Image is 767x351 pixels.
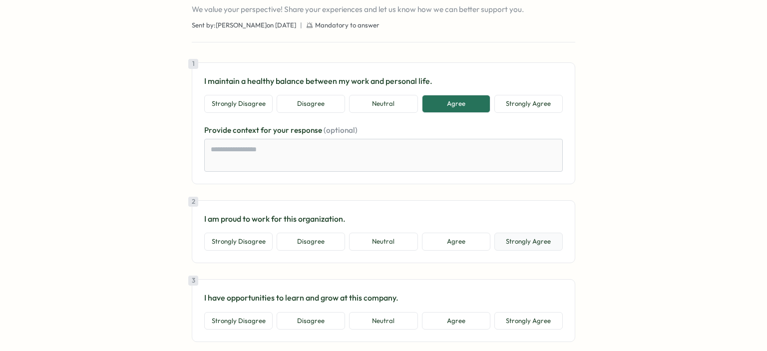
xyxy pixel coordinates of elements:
button: Neutral [349,312,417,330]
span: Sent by: [PERSON_NAME] on [DATE] [192,21,296,30]
span: Provide [204,125,233,135]
button: Strongly Disagree [204,95,273,113]
span: context [233,125,261,135]
button: Agree [422,95,490,113]
button: Strongly Disagree [204,312,273,330]
button: Agree [422,312,490,330]
button: Strongly Agree [494,312,563,330]
p: I maintain a healthy balance between my work and personal life. [204,75,563,87]
div: 3 [188,276,198,286]
button: Strongly Agree [494,95,563,113]
p: I have opportunities to learn and grow at this company. [204,292,563,304]
button: Disagree [277,95,345,113]
div: 1 [188,59,198,69]
span: for [261,125,273,135]
div: 2 [188,197,198,207]
button: Strongly Disagree [204,233,273,251]
p: I am proud to work for this organization. [204,213,563,225]
span: (optional) [324,125,358,135]
span: your [273,125,291,135]
button: Disagree [277,312,345,330]
button: Neutral [349,95,417,113]
p: We value your perspective! Share your experiences and let us know how we can better support you. [192,4,575,15]
span: Mandatory to answer [315,21,380,30]
button: Disagree [277,233,345,251]
button: Neutral [349,233,417,251]
span: response [291,125,324,135]
button: Strongly Agree [494,233,563,251]
button: Agree [422,233,490,251]
span: | [300,21,302,30]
